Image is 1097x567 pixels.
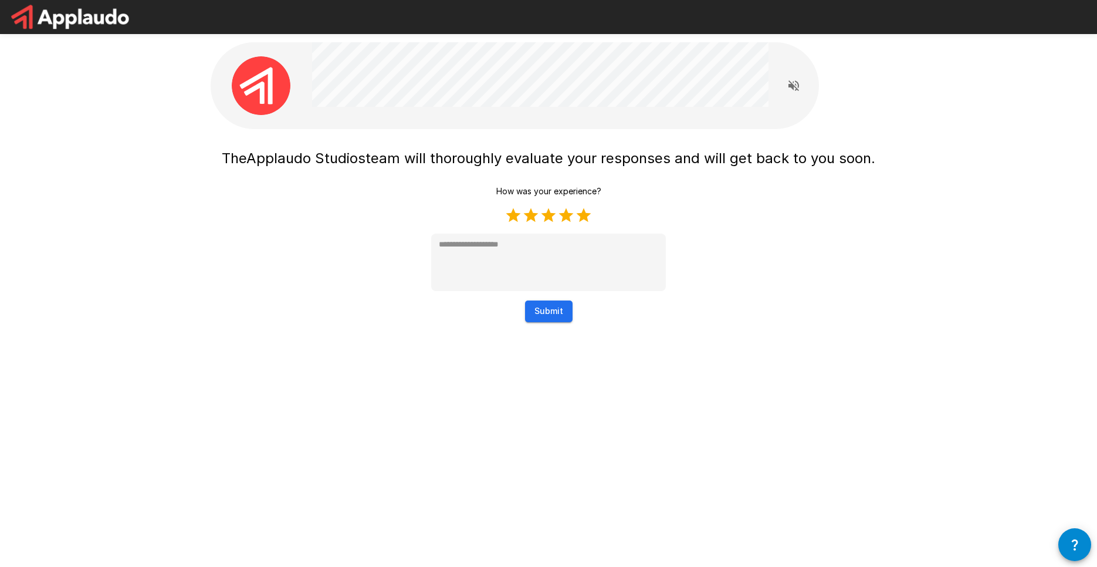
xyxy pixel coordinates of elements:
[496,185,601,197] p: How was your experience?
[232,56,290,115] img: applaudo_avatar.png
[365,150,875,167] span: team will thoroughly evaluate your responses and will get back to you soon.
[222,150,246,167] span: The
[246,150,365,167] span: Applaudo Studios
[782,74,805,97] button: Read questions aloud
[525,301,573,322] button: Submit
